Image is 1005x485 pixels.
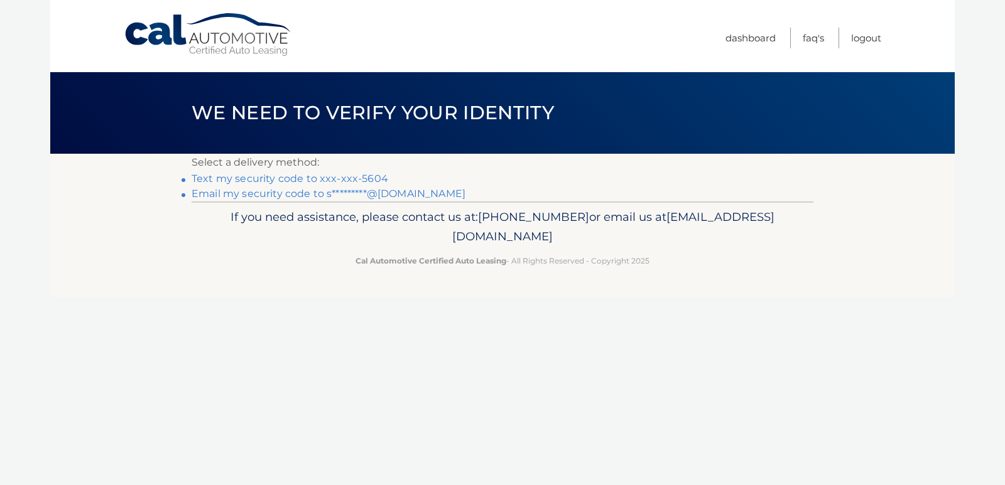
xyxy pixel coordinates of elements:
strong: Cal Automotive Certified Auto Leasing [356,256,506,265]
a: Logout [851,28,881,48]
span: We need to verify your identity [192,101,554,124]
a: Cal Automotive [124,13,293,57]
span: [PHONE_NUMBER] [478,210,589,224]
a: FAQ's [803,28,824,48]
p: - All Rights Reserved - Copyright 2025 [200,254,805,267]
p: Select a delivery method: [192,154,813,171]
a: Text my security code to xxx-xxx-5604 [192,173,388,184]
a: Dashboard [725,28,776,48]
a: Email my security code to s*********@[DOMAIN_NAME] [192,188,465,200]
p: If you need assistance, please contact us at: or email us at [200,207,805,247]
